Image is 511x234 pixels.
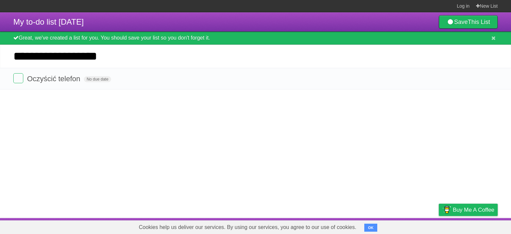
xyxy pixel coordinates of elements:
[453,204,494,216] span: Buy me a coffee
[456,220,498,232] a: Suggest a feature
[408,220,422,232] a: Terms
[442,204,451,215] img: Buy me a coffee
[430,220,447,232] a: Privacy
[84,76,111,82] span: No due date
[372,220,399,232] a: Developers
[132,221,363,234] span: Cookies help us deliver our services. By using our services, you agree to our use of cookies.
[350,220,364,232] a: About
[364,224,377,232] button: OK
[13,17,84,26] span: My to-do list [DATE]
[439,204,498,216] a: Buy me a coffee
[27,75,82,83] span: Oczyścić telefon
[468,19,490,25] b: This List
[439,15,498,29] a: SaveThis List
[13,73,23,83] label: Done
